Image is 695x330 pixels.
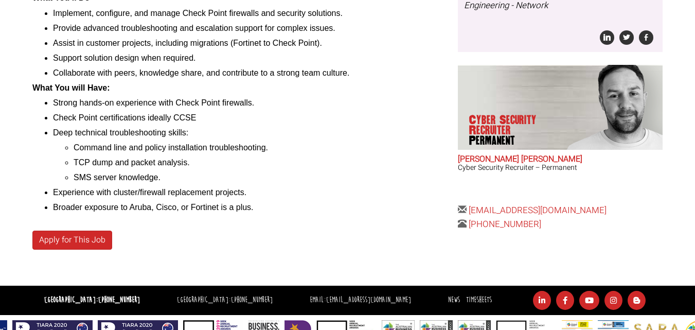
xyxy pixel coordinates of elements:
[53,24,450,33] li: Provide advanced troubleshooting and escalation support for complex issues.
[44,295,140,305] strong: [GEOGRAPHIC_DATA]:
[174,293,275,308] li: [GEOGRAPHIC_DATA]:
[564,65,663,150] img: John James Baird does Cyber Security Recruiter Permanent
[469,115,548,146] p: Cyber Security Recruiter
[448,295,460,305] a: News
[469,204,607,217] a: [EMAIL_ADDRESS][DOMAIN_NAME]
[231,295,273,305] a: [PHONE_NUMBER]
[53,68,450,78] li: Collaborate with peers, knowledge share, and contribute to a strong team culture.
[53,39,450,48] li: Assist in customer projects, including migrations (Fortinet to Check Point).
[53,9,450,18] li: Implement, configure, and manage Check Point firewalls and security solutions.
[326,295,411,305] a: [EMAIL_ADDRESS][DOMAIN_NAME]
[458,155,663,164] h2: [PERSON_NAME] [PERSON_NAME]
[74,158,450,167] li: TCP dump and packet analysis.
[458,164,663,171] h3: Cyber Security Recruiter – Permanent
[53,54,450,63] li: Support solution design when required.
[98,295,140,305] a: [PHONE_NUMBER]
[466,295,492,305] a: Timesheets
[307,293,414,308] li: Email:
[32,231,112,250] a: Apply for This Job
[53,113,450,123] li: Check Point certifications ideally CCSE
[53,188,450,197] li: Experience with cluster/firewall replacement projects.
[469,135,548,146] span: Permanent
[53,203,450,212] li: Broader exposure to Aruba, Cisco, or Fortinet is a plus.
[74,173,450,182] li: SMS server knowledge.
[53,128,450,137] li: Deep technical troubleshooting skills:
[469,218,541,231] a: [PHONE_NUMBER]
[53,98,450,108] li: Strong hands-on experience with Check Point firewalls.
[74,143,450,152] li: Command line and policy installation troubleshooting.
[32,83,110,92] b: What You will Have:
